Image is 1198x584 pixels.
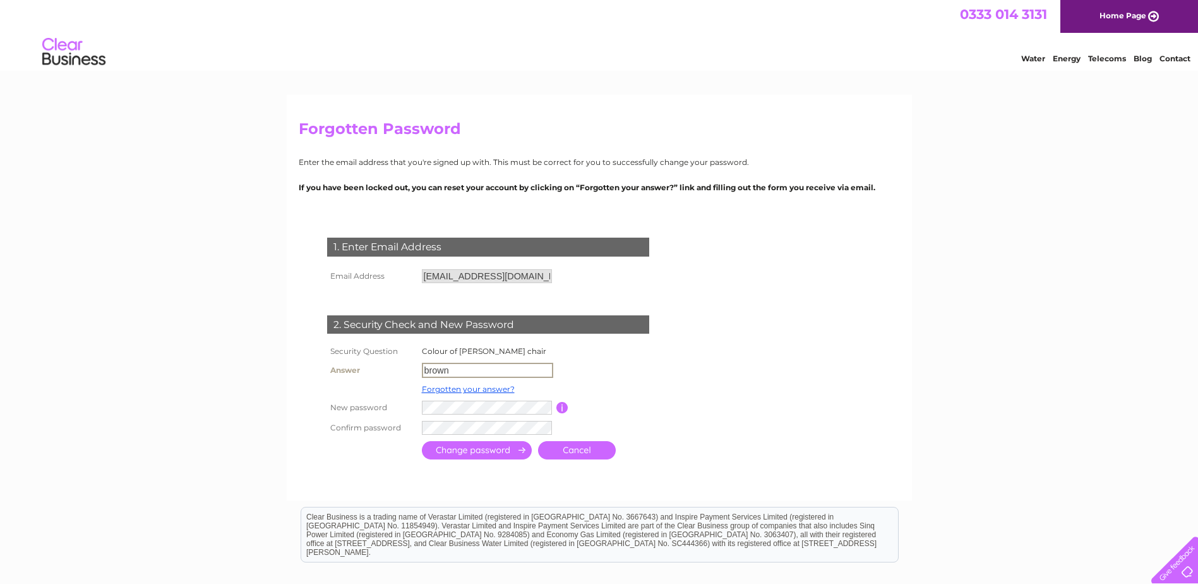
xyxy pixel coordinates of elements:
[422,441,532,459] input: Submit
[299,120,900,144] h2: Forgotten Password
[1134,54,1152,63] a: Blog
[42,33,106,71] img: logo.png
[538,441,616,459] a: Cancel
[1159,54,1190,63] a: Contact
[324,266,419,286] th: Email Address
[299,156,900,168] p: Enter the email address that you're signed up with. This must be correct for you to successfully ...
[556,402,568,413] input: Information
[324,343,419,360] th: Security Question
[422,384,515,394] a: Forgotten your answer?
[1088,54,1126,63] a: Telecoms
[324,398,419,418] th: New password
[960,6,1047,22] a: 0333 014 3131
[327,315,649,334] div: 2. Security Check and New Password
[299,181,900,193] p: If you have been locked out, you can reset your account by clicking on “Forgotten your answer?” l...
[1053,54,1081,63] a: Energy
[324,360,419,381] th: Answer
[324,418,419,438] th: Confirm password
[327,238,649,257] div: 1. Enter Email Address
[1021,54,1045,63] a: Water
[301,7,898,61] div: Clear Business is a trading name of Verastar Limited (registered in [GEOGRAPHIC_DATA] No. 3667643...
[422,346,546,356] label: Colour of [PERSON_NAME] chair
